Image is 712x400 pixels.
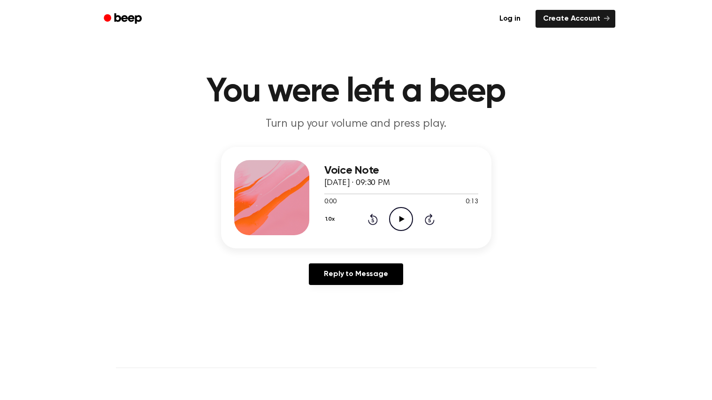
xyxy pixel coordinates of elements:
a: Log in [490,8,530,30]
span: 0:00 [324,197,337,207]
h1: You were left a beep [116,75,597,109]
button: 1.0x [324,211,338,227]
a: Create Account [536,10,615,28]
span: 0:13 [466,197,478,207]
h3: Voice Note [324,164,478,177]
a: Reply to Message [309,263,403,285]
span: [DATE] · 09:30 PM [324,179,390,187]
p: Turn up your volume and press play. [176,116,536,132]
a: Beep [97,10,150,28]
